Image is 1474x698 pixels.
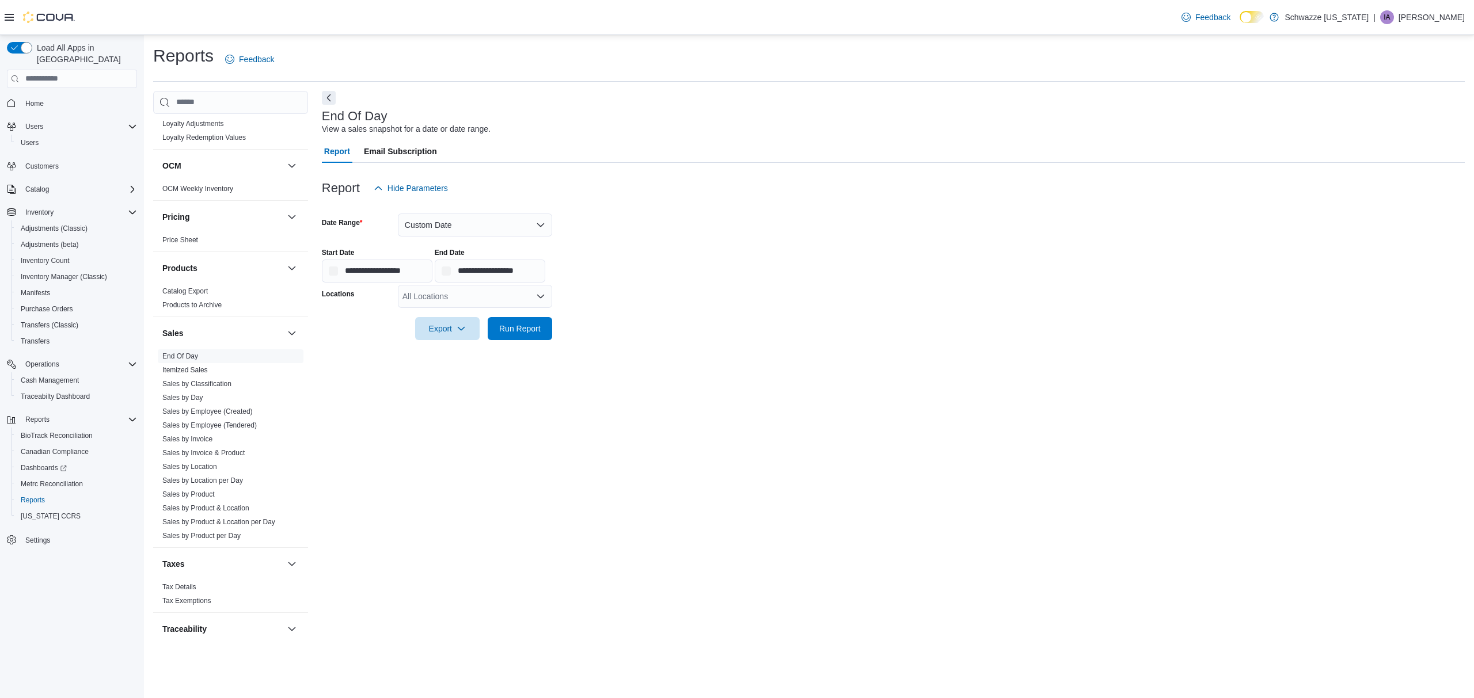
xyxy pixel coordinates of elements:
[21,357,137,371] span: Operations
[162,393,203,402] span: Sales by Day
[21,120,137,134] span: Users
[162,583,196,591] a: Tax Details
[499,323,541,334] span: Run Report
[21,256,70,265] span: Inventory Count
[153,349,308,547] div: Sales
[16,286,55,300] a: Manifests
[162,287,208,295] a: Catalog Export
[162,352,198,361] span: End Of Day
[322,181,360,195] h3: Report
[285,159,299,173] button: OCM
[364,140,437,163] span: Email Subscription
[162,518,275,526] a: Sales by Product & Location per Day
[388,182,448,194] span: Hide Parameters
[162,211,283,223] button: Pricing
[162,185,233,193] a: OCM Weekly Inventory
[23,12,75,23] img: Cova
[322,218,363,227] label: Date Range
[12,372,142,388] button: Cash Management
[2,411,142,428] button: Reports
[162,448,245,457] span: Sales by Invoice & Product
[12,301,142,317] button: Purchase Orders
[16,429,97,443] a: BioTrack Reconciliation
[25,122,43,131] span: Users
[16,222,92,235] a: Adjustments (Classic)
[162,623,207,635] h3: Traceability
[162,301,222,309] a: Products to Archive
[16,477,88,491] a: Metrc Reconciliation
[16,334,137,348] span: Transfers
[285,622,299,636] button: Traceability
[16,270,112,284] a: Inventory Manager (Classic)
[162,327,184,339] h3: Sales
[21,159,63,173] a: Customers
[162,211,189,223] h3: Pricing
[2,119,142,135] button: Users
[21,205,58,219] button: Inventory
[12,317,142,333] button: Transfers (Classic)
[153,284,308,316] div: Products
[21,463,67,472] span: Dashboards
[16,477,137,491] span: Metrc Reconciliation
[162,119,224,128] span: Loyalty Adjustments
[285,326,299,340] button: Sales
[12,285,142,301] button: Manifests
[285,261,299,275] button: Products
[21,532,137,547] span: Settings
[162,262,283,274] button: Products
[2,158,142,174] button: Customers
[12,428,142,444] button: BioTrack Reconciliation
[322,248,355,257] label: Start Date
[162,558,185,570] h3: Taxes
[16,373,137,387] span: Cash Management
[16,286,137,300] span: Manifests
[162,490,215,498] a: Sales by Product
[21,138,39,147] span: Users
[1240,11,1264,23] input: Dark Mode
[7,90,137,578] nav: Complex example
[12,460,142,476] a: Dashboards
[1384,10,1390,24] span: IA
[162,133,246,142] span: Loyalty Redemption Values
[285,210,299,224] button: Pricing
[153,44,214,67] h1: Reports
[162,421,257,429] a: Sales by Employee (Tendered)
[12,476,142,492] button: Metrc Reconciliation
[21,96,137,110] span: Home
[12,220,142,237] button: Adjustments (Classic)
[16,445,93,459] a: Canadian Compliance
[162,504,249,512] a: Sales by Product & Location
[21,413,54,426] button: Reports
[25,415,50,424] span: Reports
[25,536,50,545] span: Settings
[162,394,203,402] a: Sales by Day
[369,177,453,200] button: Hide Parameters
[25,360,59,369] span: Operations
[12,253,142,269] button: Inventory Count
[1240,23,1240,24] span: Dark Mode
[1399,10,1465,24] p: [PERSON_NAME]
[162,235,198,245] span: Price Sheet
[25,99,44,108] span: Home
[21,240,79,249] span: Adjustments (beta)
[153,580,308,612] div: Taxes
[162,352,198,360] a: End Of Day
[162,532,241,540] a: Sales by Product per Day
[16,270,137,284] span: Inventory Manager (Classic)
[422,317,473,340] span: Export
[162,623,283,635] button: Traceability
[162,120,224,128] a: Loyalty Adjustments
[16,493,137,507] span: Reports
[322,91,336,105] button: Next
[21,431,93,440] span: BioTrack Reconciliation
[239,54,274,65] span: Feedback
[16,493,50,507] a: Reports
[16,334,54,348] a: Transfers
[21,321,78,330] span: Transfers (Classic)
[2,95,142,112] button: Home
[162,504,249,513] span: Sales by Product & Location
[16,254,137,268] span: Inventory Count
[16,429,137,443] span: BioTrack Reconciliation
[21,304,73,314] span: Purchase Orders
